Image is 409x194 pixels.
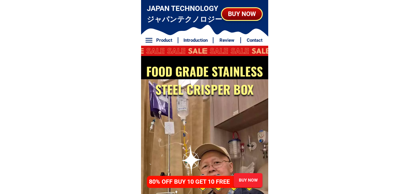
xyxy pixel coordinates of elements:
h3: JAPAN TECHNOLOGY ジャパンテクノロジー [147,3,223,25]
div: BUY NOW [221,9,263,19]
h4: 80% OFF BUY 10 GET 10 FREE [149,177,236,186]
div: BUY NOW [233,177,263,184]
h2: FOOD GRADE STAINLESS STEEL CRISPER BOX [143,62,266,98]
h6: Contact [244,37,265,44]
h6: Introduction [181,37,209,44]
h6: Product [154,37,174,44]
h6: Review [217,37,237,44]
